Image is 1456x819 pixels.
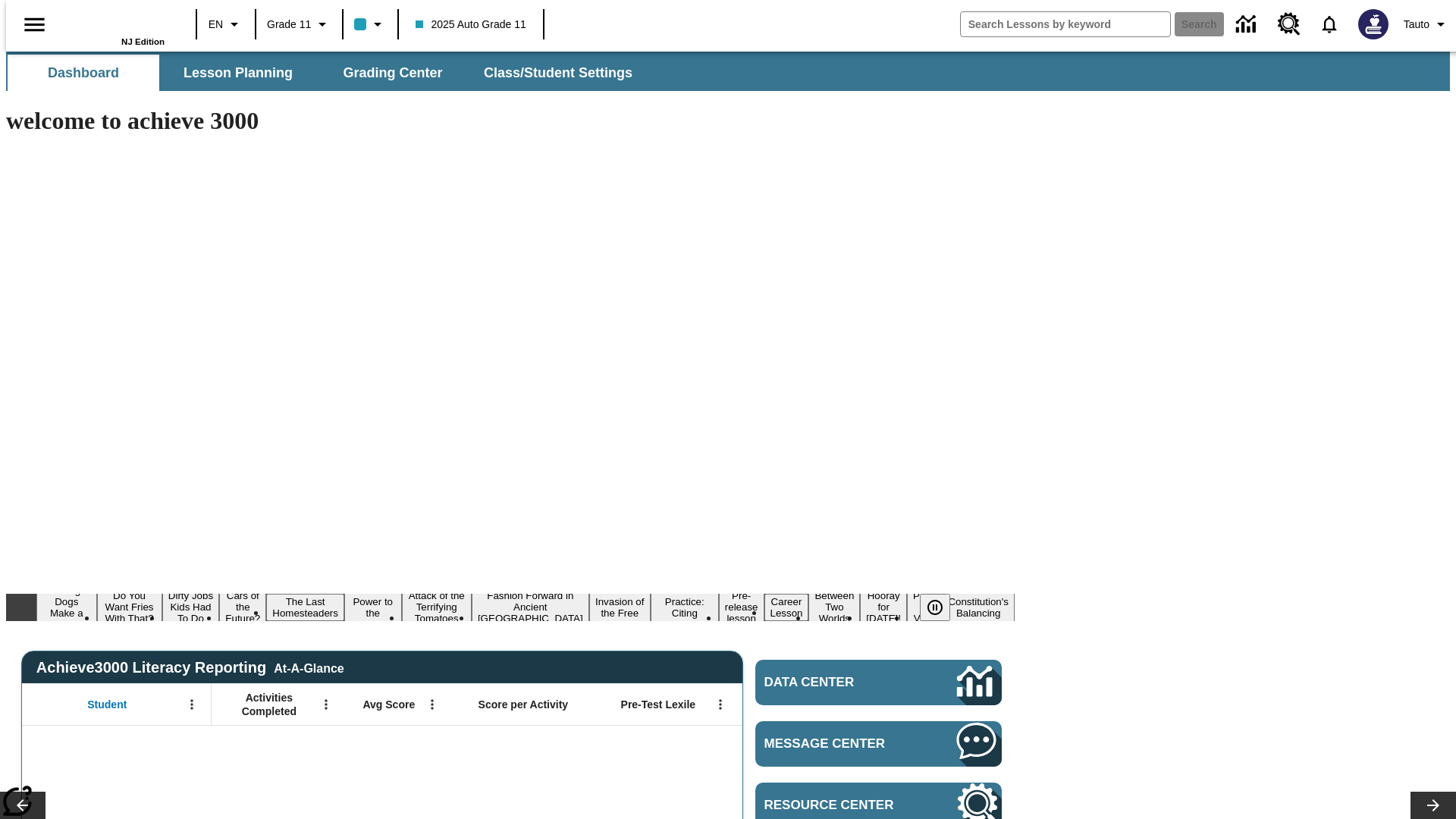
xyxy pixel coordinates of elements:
[479,698,569,711] span: Score per Activity
[1349,5,1398,44] button: Select a new avatar
[421,693,444,716] button: Open Menu
[1310,5,1349,44] a: Notifications
[274,659,344,676] div: At-A-Glance
[36,582,97,632] button: Slide 1 Diving Dogs Make a Splash
[97,588,162,626] button: Slide 2 Do You Want Fries With That?
[764,675,906,690] span: Data Center
[12,2,57,47] button: Open side menu
[961,12,1170,36] input: search field
[755,721,1002,767] a: Message Center
[219,588,266,626] button: Slide 4 Cars of the Future?
[755,660,1002,705] a: Data Center
[6,52,1450,91] div: SubNavbar
[651,582,719,632] button: Slide 10 Mixed Practice: Citing Evidence
[348,11,393,38] button: Class color is light blue. Change class color
[1410,792,1456,819] button: Lesson carousel, Next
[6,107,1015,135] h1: welcome to achieve 3000
[1269,4,1310,45] a: Resource Center, Will open in new tab
[162,588,220,626] button: Slide 3 Dirty Jobs Kids Had To Do
[36,659,344,676] span: Achieve3000 Literacy Reporting
[860,588,907,626] button: Slide 14 Hooray for Constitution Day!
[162,55,314,91] button: Lesson Planning
[267,17,311,33] span: Grade 11
[709,693,732,716] button: Open Menu
[1404,17,1429,33] span: Tauto
[180,693,203,716] button: Open Menu
[920,594,965,621] div: Pause
[764,798,912,813] span: Resource Center
[362,698,415,711] span: Avg Score
[920,594,950,621] button: Pause
[344,582,402,632] button: Slide 6 Solar Power to the People
[589,582,651,632] button: Slide 9 The Invasion of the Free CD
[121,37,165,46] span: NJ Edition
[48,64,119,82] span: Dashboard
[66,7,165,37] a: Home
[907,588,942,626] button: Slide 15 Point of View
[621,698,696,711] span: Pre-Test Lexile
[719,588,764,626] button: Slide 11 Pre-release lesson
[764,594,809,621] button: Slide 12 Career Lesson
[1398,11,1456,38] button: Profile/Settings
[484,64,632,82] span: Class/Student Settings
[416,17,526,33] span: 2025 Auto Grade 11
[472,588,589,626] button: Slide 8 Fashion Forward in Ancient Rome
[66,5,165,46] div: Home
[266,594,344,621] button: Slide 5 The Last Homesteaders
[184,64,293,82] span: Lesson Planning
[315,693,337,716] button: Open Menu
[1227,4,1269,45] a: Data Center
[6,55,646,91] div: SubNavbar
[343,64,442,82] span: Grading Center
[402,588,472,626] button: Slide 7 Attack of the Terrifying Tomatoes
[317,55,469,91] button: Grading Center
[942,582,1015,632] button: Slide 16 The Constitution's Balancing Act
[1358,9,1389,39] img: Avatar
[764,736,912,752] span: Message Center
[472,55,645,91] button: Class/Student Settings
[202,11,250,38] button: Language: EN, Select a language
[808,588,860,626] button: Slide 13 Between Two Worlds
[219,691,319,718] span: Activities Completed
[261,11,337,38] button: Grade: Grade 11, Select a grade
[209,17,223,33] span: EN
[8,55,159,91] button: Dashboard
[87,698,127,711] span: Student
